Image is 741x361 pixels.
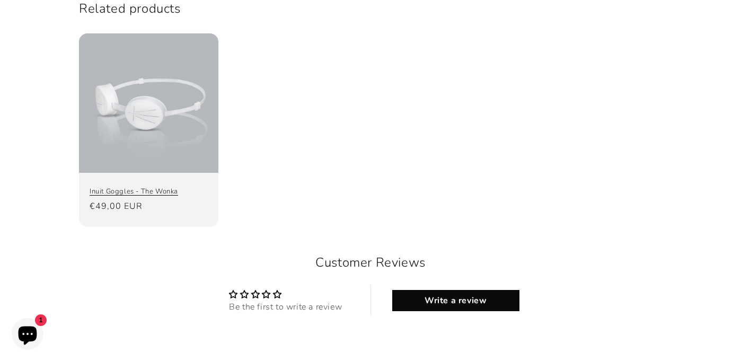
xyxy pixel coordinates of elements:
[392,290,519,311] a: Write a review
[90,187,208,196] a: Inuit Goggles - The Wonka
[87,254,654,272] h2: Customer Reviews
[79,1,662,17] h2: Related products
[229,301,342,313] div: Be the first to write a review
[229,288,342,301] div: Average rating is 0.00 stars
[8,318,47,353] inbox-online-store-chat: Shopify online store chat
